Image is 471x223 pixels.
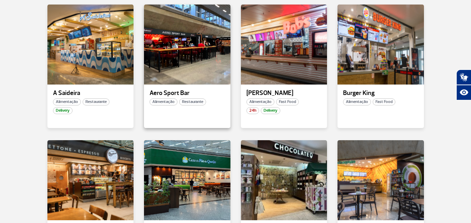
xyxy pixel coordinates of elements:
[53,90,128,97] p: A Saideira
[456,70,471,100] div: Plugin de acessibilidade da Hand Talk.
[373,98,395,105] span: Fast Food
[246,90,322,97] p: [PERSON_NAME]
[276,98,299,105] span: Fast Food
[456,85,471,100] button: Abrir recursos assistivos.
[343,90,418,97] p: Burger King
[83,98,109,105] span: Restaurante
[246,107,259,114] span: 24h
[246,98,274,105] span: Alimentação
[150,98,177,105] span: Alimentação
[150,90,225,97] p: Aero Sport Bar
[343,98,371,105] span: Alimentação
[53,107,73,114] span: Delivery
[261,107,280,114] span: Delivery
[179,98,206,105] span: Restaurante
[53,98,81,105] span: Alimentação
[456,70,471,85] button: Abrir tradutor de língua de sinais.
